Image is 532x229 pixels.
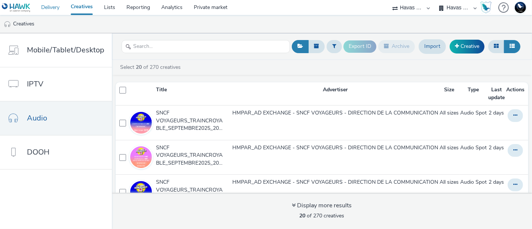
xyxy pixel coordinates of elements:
span: SNCF VOYAGEURS_TRAINCROYABLE_SEPTEMBRE2025_20s_ALL_INTERCITE [156,144,228,167]
a: 1 September 2025, 15:37 [489,144,504,152]
a: SNCF VOYAGEURS_TRAINCROYABLE_SEPTEMBRE2025_20s_ALL_DEDI [156,109,231,136]
button: Table [504,40,520,53]
span: 2 days [489,178,504,186]
img: undefined Logo [2,3,31,12]
th: Size [439,82,459,105]
th: Title [155,82,232,105]
a: SNCF VOYAGEURS_TRAINCROYABLE_SEPTEMBRE2025_20s_ALL_INTERCITE [156,144,231,171]
span: Mobile/Tablet/Desktop [27,45,104,55]
img: Hawk Academy [480,1,492,13]
a: All sizes [440,144,459,152]
th: Actions [505,82,528,105]
span: of 270 creatives [300,212,345,219]
img: cf43a75d-df40-4731-b144-3b8faff1e9c9.jpg [130,146,152,168]
a: 1 September 2025, 15:45 [489,178,504,186]
a: Select of 270 creatives [119,64,184,71]
span: IPTV [27,79,43,89]
button: Grid [488,40,504,53]
th: Last update [487,82,505,105]
span: Audio [27,113,47,123]
a: HMPAR_AD EXCHANGE - SNCF VOYAGEURS - DIRECTION DE LA COMMUNICATION [232,144,438,152]
a: Hawk Academy [480,1,495,13]
a: Import [419,39,446,54]
img: Support Hawk [515,2,526,13]
a: Creative [450,40,484,53]
span: 2 days [489,109,504,116]
span: SNCF VOYAGEURS_TRAINCROYABLE_SEPTEMBRE2025_20s_ALL_OUIGO [156,178,228,201]
a: Audio Spot [460,144,487,152]
span: SNCF VOYAGEURS_TRAINCROYABLE_SEPTEMBRE2025_20s_ALL_DEDI [156,109,228,132]
a: Audio Spot [460,109,487,117]
a: Audio Spot [460,178,487,186]
img: 2ca6669a-cb4e-4fc7-a2b2-57fa4aa4dbd4.jpg [130,112,152,134]
a: SNCF VOYAGEURS_TRAINCROYABLE_SEPTEMBRE2025_20s_ALL_OUIGO [156,178,231,205]
a: 1 September 2025, 15:38 [489,109,504,117]
img: audio [4,21,11,28]
a: HMPAR_AD EXCHANGE - SNCF VOYAGEURS - DIRECTION DE LA COMMUNICATION [232,178,438,186]
div: Display more results [292,201,352,210]
a: All sizes [440,178,459,186]
span: DOOH [27,147,49,158]
a: HMPAR_AD EXCHANGE - SNCF VOYAGEURS - DIRECTION DE LA COMMUNICATION [232,109,438,117]
input: Search... [122,40,290,53]
img: 1719230b-f690-4b87-9a91-79c27c5b218f.jpg [130,181,152,203]
strong: 20 [136,64,142,71]
button: Archive [378,40,415,53]
button: Export ID [343,40,376,52]
a: All sizes [440,109,459,117]
th: Type [459,82,487,105]
strong: 20 [300,212,306,219]
th: Advertiser [232,82,439,105]
span: 2 days [489,144,504,151]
